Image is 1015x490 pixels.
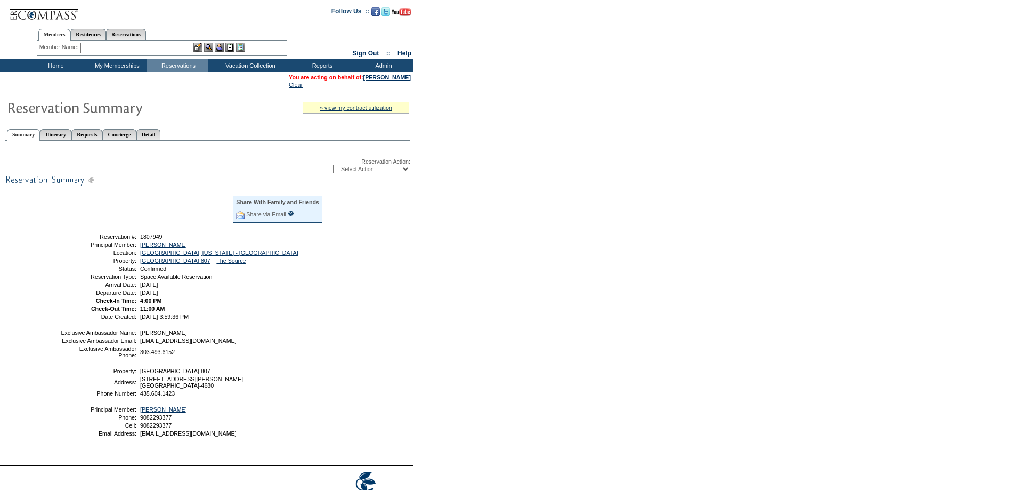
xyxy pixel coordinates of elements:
[140,406,187,413] a: [PERSON_NAME]
[225,43,234,52] img: Reservations
[397,50,411,57] a: Help
[140,414,172,421] span: 9082293377
[60,422,136,429] td: Cell:
[140,314,189,320] span: [DATE] 3:59:36 PM
[60,282,136,288] td: Arrival Date:
[60,430,136,437] td: Email Address:
[392,8,411,16] img: Subscribe to our YouTube Channel
[371,7,380,16] img: Become our fan on Facebook
[236,199,319,205] div: Share With Family and Friends
[193,43,202,52] img: b_edit.gif
[60,406,136,413] td: Principal Member:
[140,274,212,280] span: Space Available Reservation
[371,11,380,17] a: Become our fan on Facebook
[352,59,413,72] td: Admin
[246,211,286,218] a: Share via Email
[60,376,136,389] td: Address:
[140,338,237,344] span: [EMAIL_ADDRESS][DOMAIN_NAME]
[140,390,175,397] span: 435.604.1423
[140,234,163,240] span: 1807949
[140,258,210,264] a: [GEOGRAPHIC_DATA] 807
[236,43,245,52] img: b_calculator.gif
[60,330,136,336] td: Exclusive Ambassador Name:
[39,43,80,52] div: Member Name:
[140,349,175,355] span: 303.493.6152
[71,129,102,140] a: Requests
[140,250,298,256] a: [GEOGRAPHIC_DATA], [US_STATE] - [GEOGRAPHIC_DATA]
[60,234,136,240] td: Reservation #:
[7,97,220,118] img: Reservaton Summary
[106,29,146,40] a: Reservations
[320,105,392,111] a: » view my contract utilization
[381,7,390,16] img: Follow us on Twitter
[60,338,136,344] td: Exclusive Ambassador Email:
[215,43,224,52] img: Impersonate
[60,368,136,374] td: Property:
[60,390,136,397] td: Phone Number:
[140,422,172,429] span: 9082293377
[5,158,410,173] div: Reservation Action:
[140,290,158,296] span: [DATE]
[60,346,136,358] td: Exclusive Ambassador Phone:
[136,129,161,140] a: Detail
[289,74,411,81] span: You are acting on behalf of:
[102,129,136,140] a: Concierge
[70,29,106,40] a: Residences
[216,258,246,264] a: The Source
[363,74,411,81] a: [PERSON_NAME]
[60,274,136,280] td: Reservation Type:
[140,298,161,304] span: 4:00 PM
[60,250,136,256] td: Location:
[140,376,243,389] span: [STREET_ADDRESS][PERSON_NAME] [GEOGRAPHIC_DATA]-4680
[140,306,165,312] span: 11:00 AM
[60,242,136,248] td: Principal Member:
[140,282,158,288] span: [DATE]
[96,298,136,304] strong: Check-In Time:
[140,330,187,336] span: [PERSON_NAME]
[60,314,136,320] td: Date Created:
[140,266,166,272] span: Confirmed
[5,173,325,187] img: subTtlResSummary.gif
[392,11,411,17] a: Subscribe to our YouTube Channel
[60,290,136,296] td: Departure Date:
[60,258,136,264] td: Property:
[60,414,136,421] td: Phone:
[386,50,391,57] span: ::
[38,29,71,41] a: Members
[208,59,290,72] td: Vacation Collection
[204,43,213,52] img: View
[352,50,379,57] a: Sign Out
[140,242,187,248] a: [PERSON_NAME]
[40,129,71,140] a: Itinerary
[91,306,136,312] strong: Check-Out Time:
[288,211,294,216] input: What is this?
[85,59,147,72] td: My Memberships
[147,59,208,72] td: Reservations
[60,266,136,272] td: Status:
[381,11,390,17] a: Follow us on Twitter
[289,82,303,88] a: Clear
[140,430,237,437] span: [EMAIL_ADDRESS][DOMAIN_NAME]
[24,59,85,72] td: Home
[7,129,40,141] a: Summary
[140,368,210,374] span: [GEOGRAPHIC_DATA] 807
[290,59,352,72] td: Reports
[331,6,369,19] td: Follow Us ::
